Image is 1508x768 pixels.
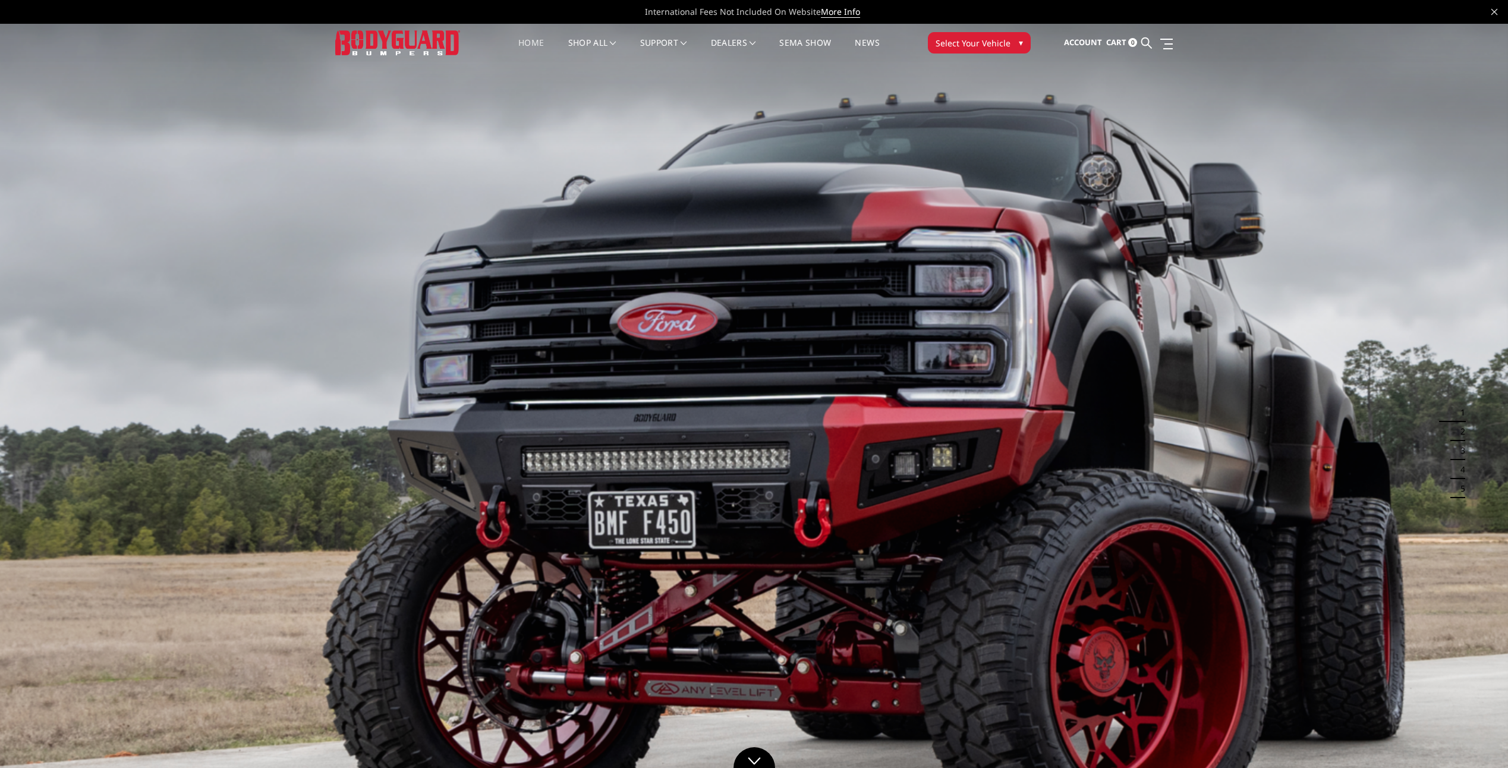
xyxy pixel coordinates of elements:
a: Account [1064,27,1102,59]
span: Account [1064,37,1102,48]
button: 1 of 5 [1453,403,1465,422]
button: 5 of 5 [1453,479,1465,498]
span: Cart [1106,37,1126,48]
a: Cart 0 [1106,27,1137,59]
a: Support [640,39,687,62]
a: shop all [568,39,616,62]
button: Select Your Vehicle [928,32,1031,53]
a: More Info [821,6,860,18]
button: 3 of 5 [1453,441,1465,460]
button: 2 of 5 [1453,422,1465,441]
a: Click to Down [733,747,775,768]
a: Home [518,39,544,62]
button: 4 of 5 [1453,460,1465,479]
a: Dealers [711,39,756,62]
a: SEMA Show [779,39,831,62]
span: ▾ [1019,36,1023,49]
span: 0 [1128,38,1137,47]
span: Select Your Vehicle [936,37,1010,49]
a: News [855,39,879,62]
img: BODYGUARD BUMPERS [335,30,460,55]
